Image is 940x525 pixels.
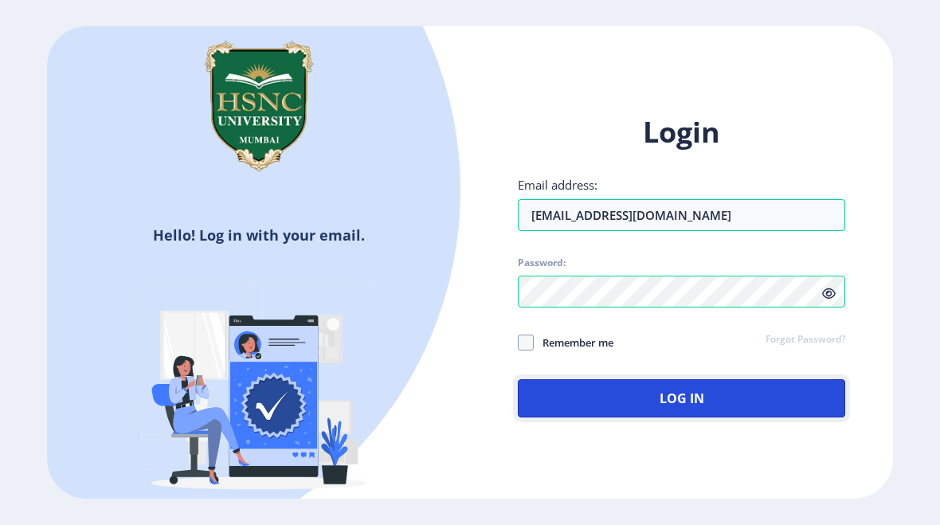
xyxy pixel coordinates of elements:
button: Log In [518,379,845,417]
label: Password: [518,257,566,269]
a: Forgot Password? [766,333,845,347]
label: Email address: [518,177,597,193]
h1: Login [518,113,845,151]
span: Remember me [534,333,613,352]
img: hsnc.png [179,26,339,186]
input: Email address [518,199,845,231]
